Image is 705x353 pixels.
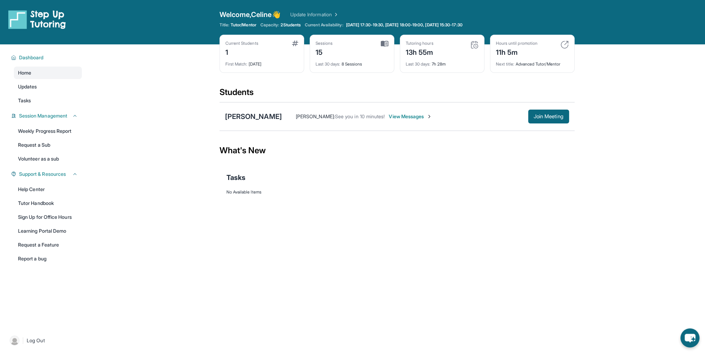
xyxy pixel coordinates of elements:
a: Report a bug [14,252,82,265]
span: Capacity: [260,22,280,28]
a: Sign Up for Office Hours [14,211,82,223]
span: Last 30 days : [316,61,341,67]
span: [DATE] 17:30-19:30, [DATE] 18:00-19:00, [DATE] 15:30-17:30 [346,22,463,28]
a: Volunteer as a sub [14,153,82,165]
a: Home [14,67,82,79]
a: Request a Sub [14,139,82,151]
div: Students [220,87,575,102]
button: Support & Resources [16,171,78,178]
span: Welcome, Celine 👋 [220,10,281,19]
span: Log Out [27,337,45,344]
span: [PERSON_NAME] : [296,113,335,119]
span: Support & Resources [19,171,66,178]
a: Update Information [290,11,339,18]
div: No Available Items [226,189,568,195]
a: Tasks [14,94,82,107]
span: Next title : [496,61,515,67]
div: Hours until promotion [496,41,538,46]
a: Help Center [14,183,82,196]
span: Title: [220,22,229,28]
button: Dashboard [16,54,78,61]
div: Sessions [316,41,333,46]
span: Tasks [18,97,31,104]
span: See you in 10 minutes! [335,113,385,119]
span: First Match : [225,61,248,67]
div: 7h 28m [406,57,479,67]
span: Tutor/Mentor [231,22,256,28]
button: Join Meeting [528,110,569,123]
span: Session Management [19,112,67,119]
button: Session Management [16,112,78,119]
span: Last 30 days : [406,61,431,67]
a: Request a Feature [14,239,82,251]
div: 11h 5m [496,46,538,57]
a: Tutor Handbook [14,197,82,209]
div: What's New [220,135,575,166]
span: | [22,336,24,345]
div: 8 Sessions [316,57,388,67]
span: View Messages [389,113,432,120]
span: Home [18,69,31,76]
a: Learning Portal Demo [14,225,82,237]
img: Chevron-Right [427,114,432,119]
a: [DATE] 17:30-19:30, [DATE] 18:00-19:00, [DATE] 15:30-17:30 [345,22,464,28]
img: Chevron Right [332,11,339,18]
div: 13h 55m [406,46,433,57]
div: [DATE] [225,57,298,67]
a: Updates [14,80,82,93]
button: chat-button [680,328,699,347]
img: card [292,41,298,46]
span: Updates [18,83,37,90]
a: |Log Out [7,333,82,348]
div: Tutoring hours [406,41,433,46]
span: Tasks [226,173,246,182]
img: card [470,41,479,49]
span: Current Availability: [305,22,343,28]
div: Current Students [225,41,258,46]
div: [PERSON_NAME] [225,112,282,121]
a: Weekly Progress Report [14,125,82,137]
span: Join Meeting [534,114,564,119]
div: 1 [225,46,258,57]
div: Advanced Tutor/Mentor [496,57,569,67]
span: Dashboard [19,54,44,61]
img: logo [8,10,66,29]
img: user-img [10,336,19,345]
div: 15 [316,46,333,57]
img: card [560,41,569,49]
span: 2 Students [281,22,301,28]
img: card [381,41,388,47]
